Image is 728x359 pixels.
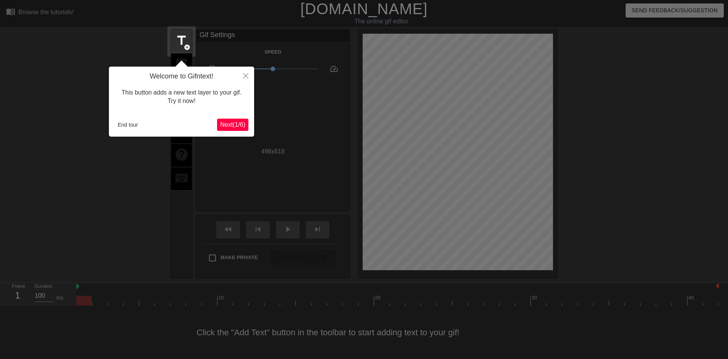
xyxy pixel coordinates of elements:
[115,81,248,113] div: This button adds a new text layer to your gif. Try it now!
[220,121,245,128] span: Next ( 1 / 6 )
[217,119,248,131] button: Next
[115,72,248,81] h4: Welcome to Gifntext!
[237,67,254,84] button: Close
[115,119,141,131] button: End tour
